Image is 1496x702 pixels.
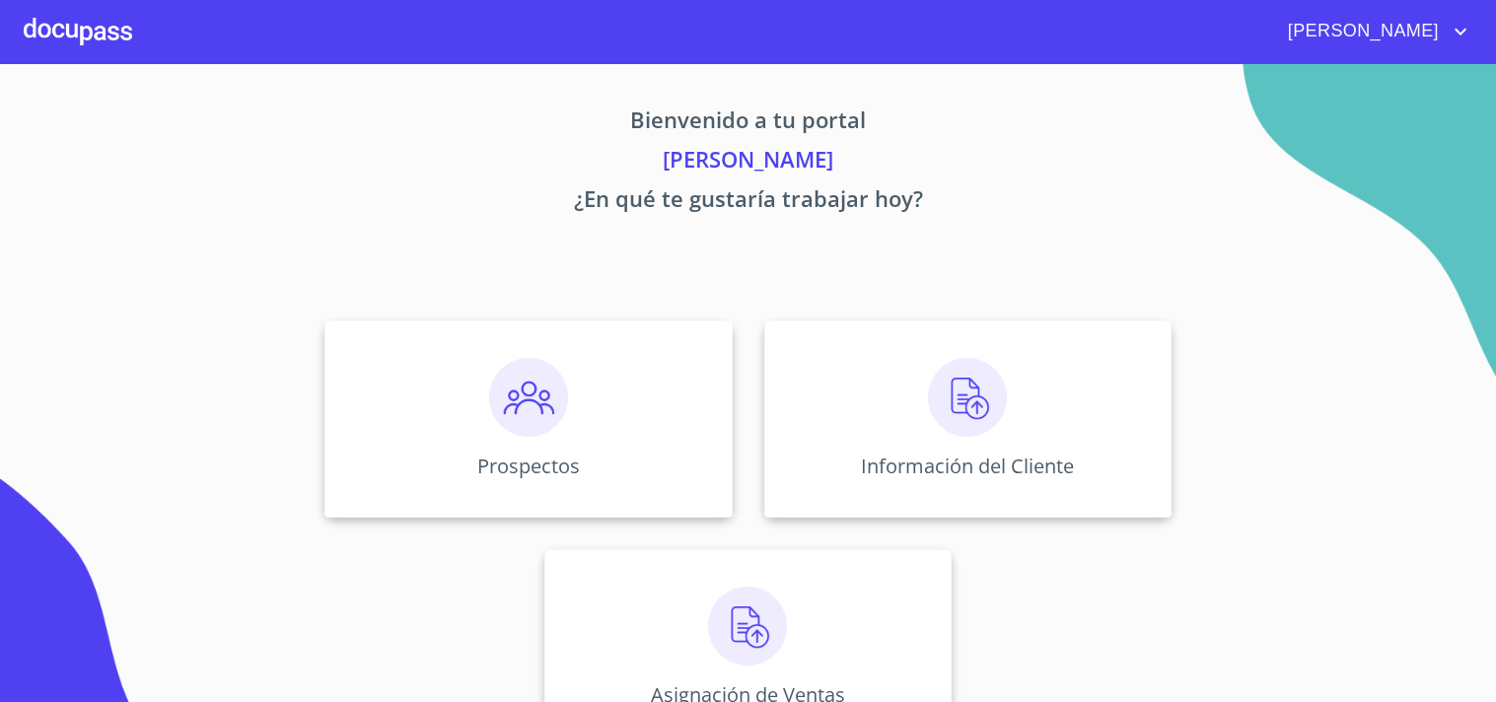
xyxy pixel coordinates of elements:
[928,358,1007,437] img: carga.png
[489,358,568,437] img: prospectos.png
[477,453,580,479] p: Prospectos
[861,453,1074,479] p: Información del Cliente
[1273,16,1449,47] span: [PERSON_NAME]
[708,587,787,666] img: carga.png
[141,143,1356,182] p: [PERSON_NAME]
[141,104,1356,143] p: Bienvenido a tu portal
[141,182,1356,222] p: ¿En qué te gustaría trabajar hoy?
[1273,16,1472,47] button: account of current user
